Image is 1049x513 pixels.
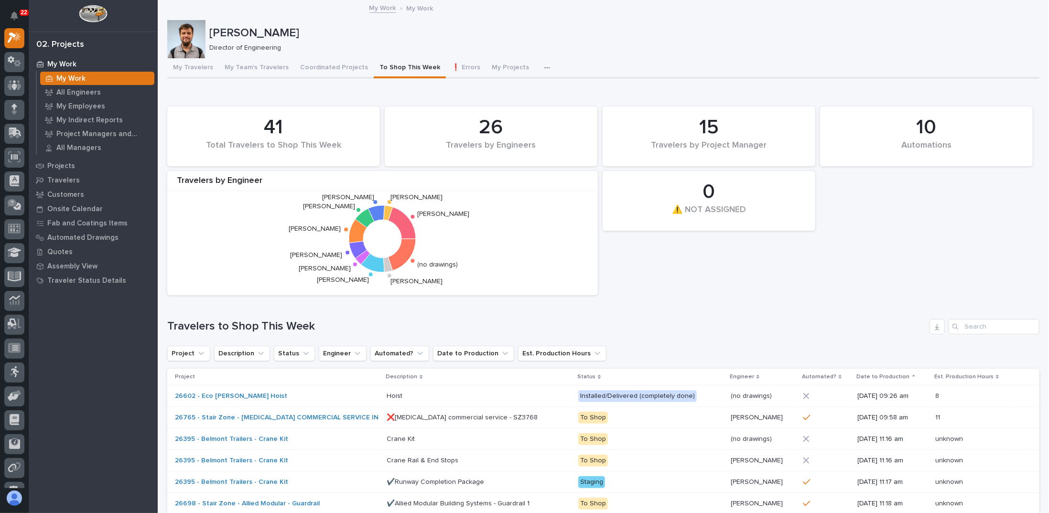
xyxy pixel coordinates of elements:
a: 26395 - Belmont Trailers - Crane Kit [175,457,288,465]
p: Crane Kit [387,433,417,443]
img: Workspace Logo [79,5,107,22]
a: Assembly View [29,259,158,273]
p: My Employees [56,102,105,111]
a: 26602 - Eco [PERSON_NAME] Hoist [175,392,287,400]
div: Travelers by Engineers [401,140,581,160]
a: Projects [29,159,158,173]
p: unknown [935,455,965,465]
p: Quotes [47,248,73,256]
button: Project [167,346,210,361]
p: Description [386,372,417,382]
p: Hoist [387,390,404,400]
a: My Employees [37,99,158,113]
button: Engineer [319,346,367,361]
p: My Work [47,60,76,69]
a: 26395 - Belmont Trailers - Crane Kit [175,478,288,486]
a: My Work [369,2,396,13]
p: All Managers [56,144,101,152]
div: To Shop [578,433,608,445]
p: [DATE] 11:16 am [858,435,928,443]
p: ✔️Runway Completion Package [387,476,486,486]
text: [PERSON_NAME] [390,194,443,201]
p: Travelers [47,176,80,185]
a: My Work [37,72,158,85]
a: Quotes [29,245,158,259]
a: My Indirect Reports [37,113,158,127]
div: To Shop [578,498,608,510]
div: 02. Projects [36,40,84,50]
div: Staging [578,476,605,488]
button: users-avatar [4,488,24,508]
tr: 26395 - Belmont Trailers - Crane Kit Crane KitCrane Kit To Shop(no drawings)(no drawings) [DATE] ... [167,428,1039,450]
p: 22 [21,9,27,16]
tr: 26602 - Eco [PERSON_NAME] Hoist HoistHoist Installed/Delivered (completely done)(no drawings)(no ... [167,385,1039,407]
p: Status [577,372,595,382]
p: [PERSON_NAME] [731,455,785,465]
p: My Work [407,2,433,13]
p: 8 [935,390,941,400]
p: Projects [47,162,75,171]
div: Installed/Delivered (completely done) [578,390,697,402]
p: unknown [935,433,965,443]
p: [PERSON_NAME] [209,26,1036,40]
button: Coordinated Projects [294,58,374,78]
div: 26 [401,116,581,139]
div: Automations [836,140,1017,160]
p: Date to Production [857,372,910,382]
p: unknown [935,498,965,508]
div: 10 [836,116,1017,139]
p: Project Managers and Engineers [56,130,151,139]
a: 26395 - Belmont Trailers - Crane Kit [175,435,288,443]
p: ❌[MEDICAL_DATA] commercial service - SZ3768 [387,412,540,422]
p: Fab and Coatings Items [47,219,128,228]
button: My Projects [486,58,535,78]
button: To Shop This Week [374,58,446,78]
div: Total Travelers to Shop This Week [184,140,364,160]
a: Customers [29,187,158,202]
text: [PERSON_NAME] [289,225,341,232]
p: Crane Rail & End Stops [387,455,460,465]
div: Search [949,319,1039,334]
p: [DATE] 11:18 am [858,500,928,508]
p: Onsite Calendar [47,205,103,214]
button: Status [274,346,315,361]
p: Automated? [802,372,836,382]
p: Engineer [730,372,754,382]
text: [PERSON_NAME] [303,203,355,210]
p: Project [175,372,195,382]
p: Automated Drawings [47,234,119,242]
button: Est. Production Hours [518,346,606,361]
div: Travelers by Engineer [167,176,598,192]
a: Travelers [29,173,158,187]
p: ✔️Allied Modular Building Systems - Guardrail 1 [387,498,531,508]
tr: 26395 - Belmont Trailers - Crane Kit ✔️Runway Completion Package✔️Runway Completion Package Stagi... [167,471,1039,493]
button: ❗ Errors [446,58,486,78]
p: Assembly View [47,262,97,271]
button: My Team's Travelers [219,58,294,78]
text: [PERSON_NAME] [317,277,369,284]
a: Automated Drawings [29,230,158,245]
p: [PERSON_NAME] [731,412,785,422]
p: 11 [935,412,942,422]
a: Project Managers and Engineers [37,127,158,140]
p: Director of Engineering [209,44,1032,52]
p: My Work [56,75,86,83]
div: Notifications22 [12,11,24,27]
a: My Work [29,57,158,71]
div: 41 [184,116,364,139]
text: [PERSON_NAME] [417,211,469,217]
a: All Engineers [37,85,158,99]
button: My Travelers [167,58,219,78]
button: Description [214,346,270,361]
a: Fab and Coatings Items [29,216,158,230]
p: [DATE] 11:17 am [858,478,928,486]
text: [PERSON_NAME] [390,278,443,285]
p: Customers [47,191,84,199]
tr: 26395 - Belmont Trailers - Crane Kit Crane Rail & End StopsCrane Rail & End Stops To Shop[PERSON_... [167,450,1039,471]
button: Automated? [370,346,429,361]
p: (no drawings) [731,390,774,400]
p: unknown [935,476,965,486]
a: Onsite Calendar [29,202,158,216]
div: To Shop [578,412,608,424]
a: 26765 - Stair Zone - [MEDICAL_DATA] COMMERCIAL SERVICE INC - 🤖 E-Commerce Stair Order [175,414,476,422]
